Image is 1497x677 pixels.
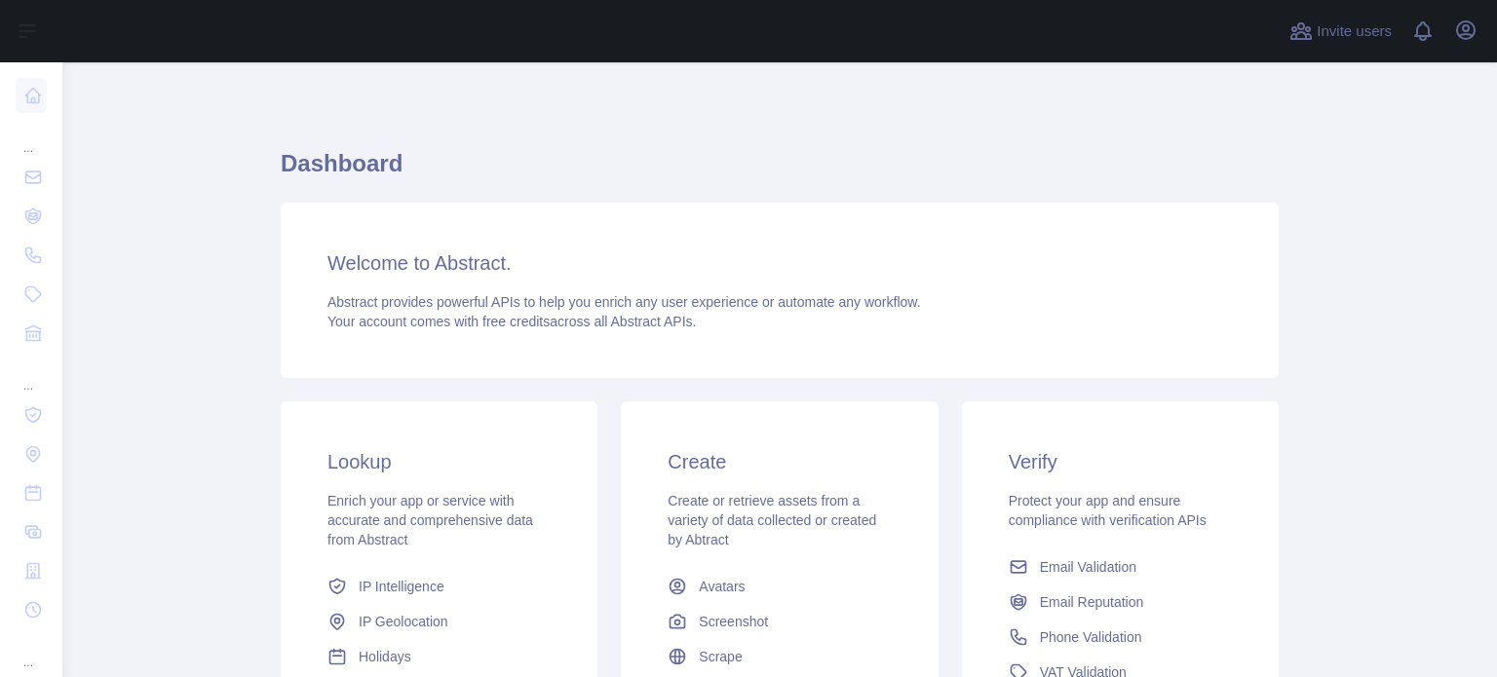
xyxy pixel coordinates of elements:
[320,639,558,674] a: Holidays
[359,612,448,631] span: IP Geolocation
[1317,20,1392,43] span: Invite users
[699,612,768,631] span: Screenshot
[1040,627,1142,647] span: Phone Validation
[359,647,411,666] span: Holidays
[327,448,551,475] h3: Lookup
[699,577,745,596] span: Avatars
[1009,448,1232,475] h3: Verify
[16,631,47,670] div: ...
[660,569,899,604] a: Avatars
[327,294,921,310] span: Abstract provides powerful APIs to help you enrich any user experience or automate any workflow.
[359,577,444,596] span: IP Intelligence
[482,314,550,329] span: free credits
[699,647,742,666] span: Scrape
[327,493,533,547] span: Enrich your app or service with accurate and comprehensive data from Abstract
[668,493,876,547] span: Create or retrieve assets from a variety of data collected or created by Abtract
[1001,549,1240,584] a: Email Validation
[1040,592,1144,612] span: Email Reputation
[668,448,891,475] h3: Create
[660,604,899,639] a: Screenshot
[1286,16,1396,47] button: Invite users
[281,148,1279,195] h1: Dashboard
[320,604,558,639] a: IP Geolocation
[1001,584,1240,620] a: Email Reputation
[1040,557,1136,577] span: Email Validation
[1009,493,1207,528] span: Protect your app and ensure compliance with verification APIs
[320,569,558,604] a: IP Intelligence
[327,249,1232,277] h3: Welcome to Abstract.
[660,639,899,674] a: Scrape
[16,355,47,394] div: ...
[327,314,696,329] span: Your account comes with across all Abstract APIs.
[1001,620,1240,655] a: Phone Validation
[16,117,47,156] div: ...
